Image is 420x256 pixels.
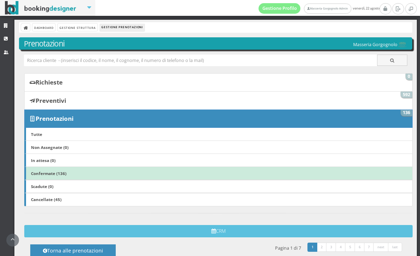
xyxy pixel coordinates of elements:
[100,24,145,31] li: Gestione Prenotazioni
[24,110,413,128] a: Prenotazioni 136
[24,127,413,141] a: Tutte
[401,92,413,98] span: 592
[24,167,413,180] a: Confermate (136)
[24,180,413,193] a: Scadute (0)
[31,144,69,150] b: Non Assegnate (0)
[36,96,66,105] b: Preventivi
[24,55,377,66] input: Ricerca cliente - (inserisci il codice, il nome, il cognome, il numero di telefono o la mail)
[326,243,336,252] a: 3
[397,42,407,48] img: 0603869b585f11eeb13b0a069e529790.png
[355,243,365,252] a: 6
[364,243,374,252] a: 7
[275,245,301,251] h5: Pagina 1 di 7
[31,157,56,163] b: In attesa (0)
[336,243,346,252] a: 4
[31,170,66,176] b: Confermate (136)
[388,243,402,252] a: last
[31,183,53,189] b: Scadute (0)
[406,74,413,80] span: 0
[373,243,389,252] a: next
[32,24,55,31] a: Dashboard
[24,193,413,206] a: Cancellate (45)
[307,243,318,252] a: 1
[259,3,301,14] a: Gestione Profilo
[345,243,355,252] a: 5
[24,73,413,92] a: Richieste 0
[24,91,413,110] a: Preventivi 592
[317,243,327,252] a: 2
[58,24,97,31] a: Gestione Struttura
[36,78,63,86] b: Richieste
[353,42,407,48] h5: Masseria Gorgognolo
[31,131,42,137] b: Tutte
[24,225,413,237] button: CRM
[31,196,62,202] b: Cancellate (45)
[304,4,351,14] a: Masseria Gorgognolo Admin
[259,3,380,14] span: venerdì, 22 agosto
[401,110,413,116] span: 136
[5,1,76,15] img: BookingDesigner.com
[24,141,413,154] a: Non Assegnate (0)
[24,154,413,167] a: In attesa (0)
[36,114,74,123] b: Prenotazioni
[24,39,408,48] h3: Prenotazioni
